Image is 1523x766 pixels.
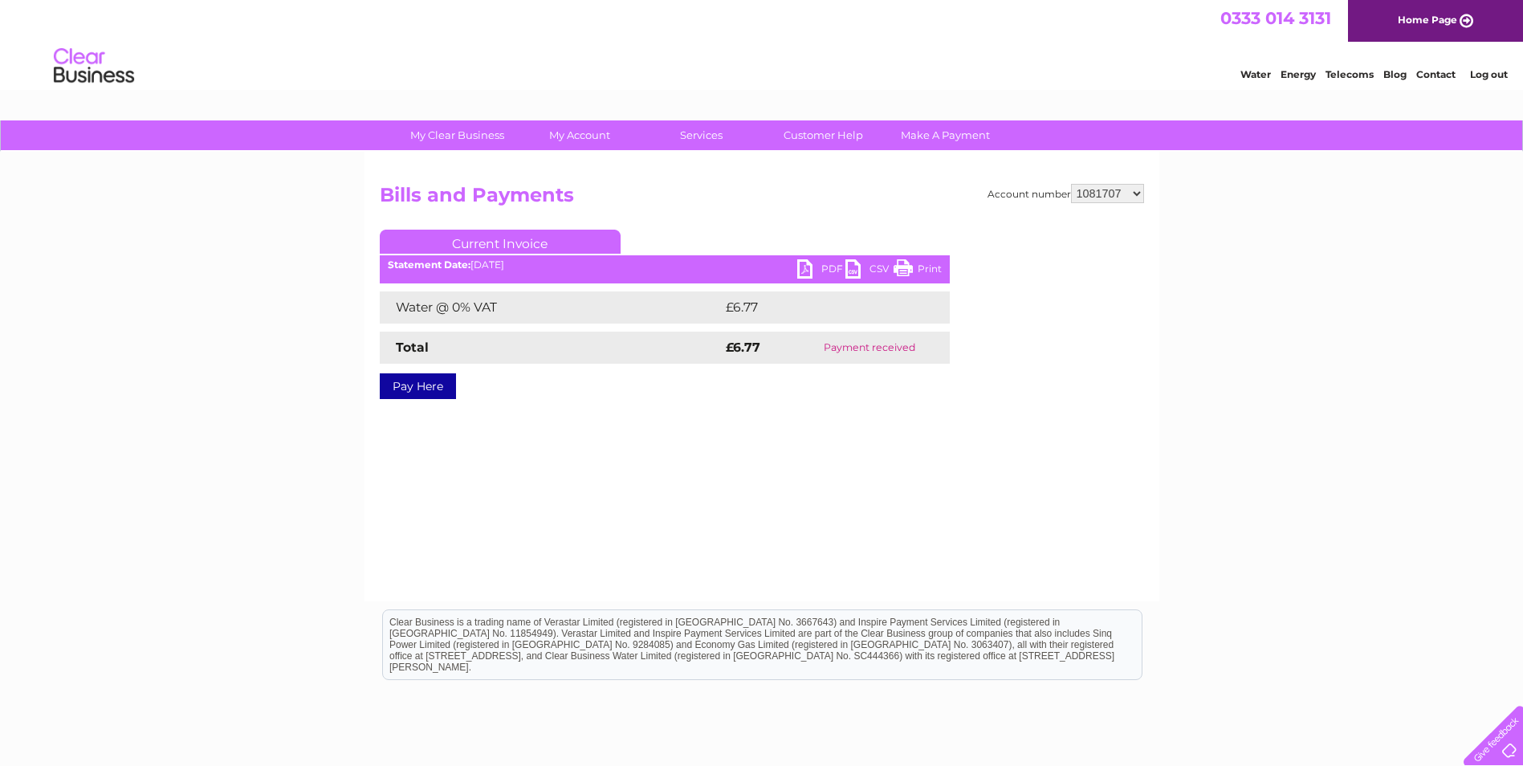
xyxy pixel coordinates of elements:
h2: Bills and Payments [380,184,1144,214]
a: My Clear Business [391,120,523,150]
a: PDF [797,259,845,283]
a: 0333 014 3131 [1220,8,1331,28]
div: [DATE] [380,259,950,271]
td: Water @ 0% VAT [380,291,722,324]
a: Services [635,120,768,150]
a: Blog [1383,68,1407,80]
div: Account number [988,184,1144,203]
a: Current Invoice [380,230,621,254]
strong: Total [396,340,429,355]
a: Make A Payment [879,120,1012,150]
b: Statement Date: [388,259,470,271]
a: Log out [1470,68,1508,80]
td: Payment received [790,332,950,364]
img: logo.png [53,42,135,91]
a: Energy [1281,68,1316,80]
a: My Account [513,120,645,150]
td: £6.77 [722,291,912,324]
a: Contact [1416,68,1456,80]
strong: £6.77 [726,340,760,355]
a: Customer Help [757,120,890,150]
a: Water [1240,68,1271,80]
div: Clear Business is a trading name of Verastar Limited (registered in [GEOGRAPHIC_DATA] No. 3667643... [383,9,1142,78]
a: Print [894,259,942,283]
a: Pay Here [380,373,456,399]
a: Telecoms [1325,68,1374,80]
a: CSV [845,259,894,283]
